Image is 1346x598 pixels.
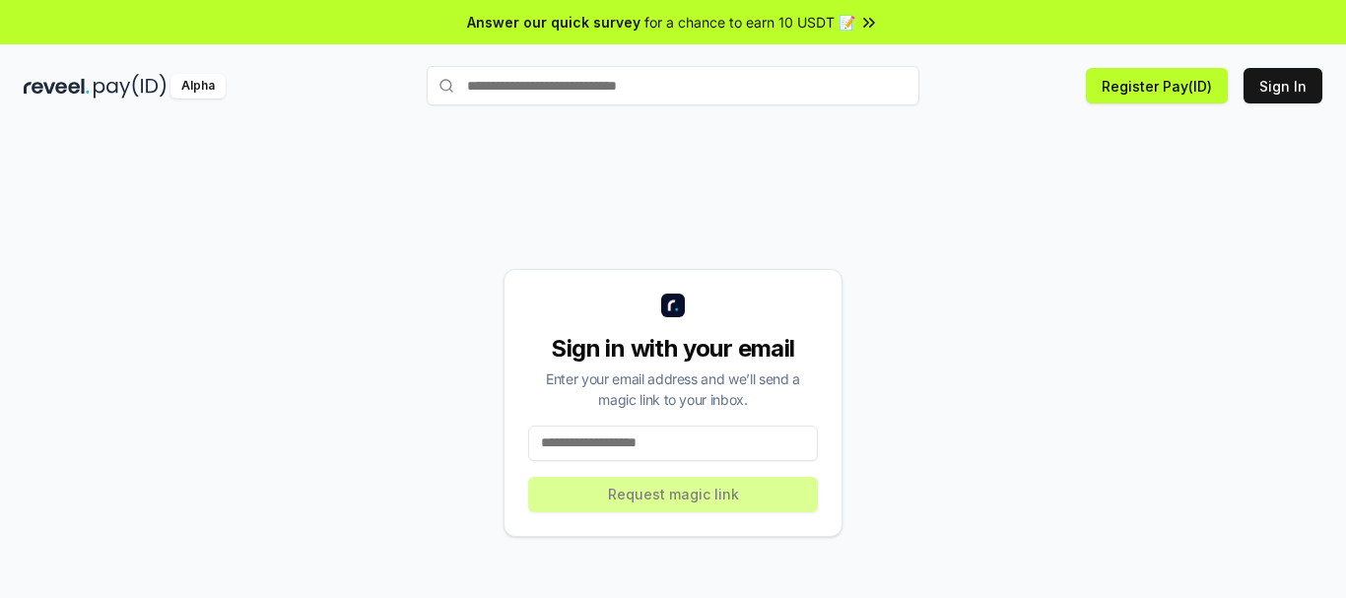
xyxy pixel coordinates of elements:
div: Alpha [170,74,226,99]
div: Enter your email address and we’ll send a magic link to your inbox. [528,368,818,410]
button: Register Pay(ID) [1086,68,1228,103]
div: Sign in with your email [528,333,818,365]
span: Answer our quick survey [467,12,640,33]
button: Sign In [1244,68,1322,103]
img: pay_id [94,74,167,99]
span: for a chance to earn 10 USDT 📝 [644,12,855,33]
img: reveel_dark [24,74,90,99]
img: logo_small [661,294,685,317]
